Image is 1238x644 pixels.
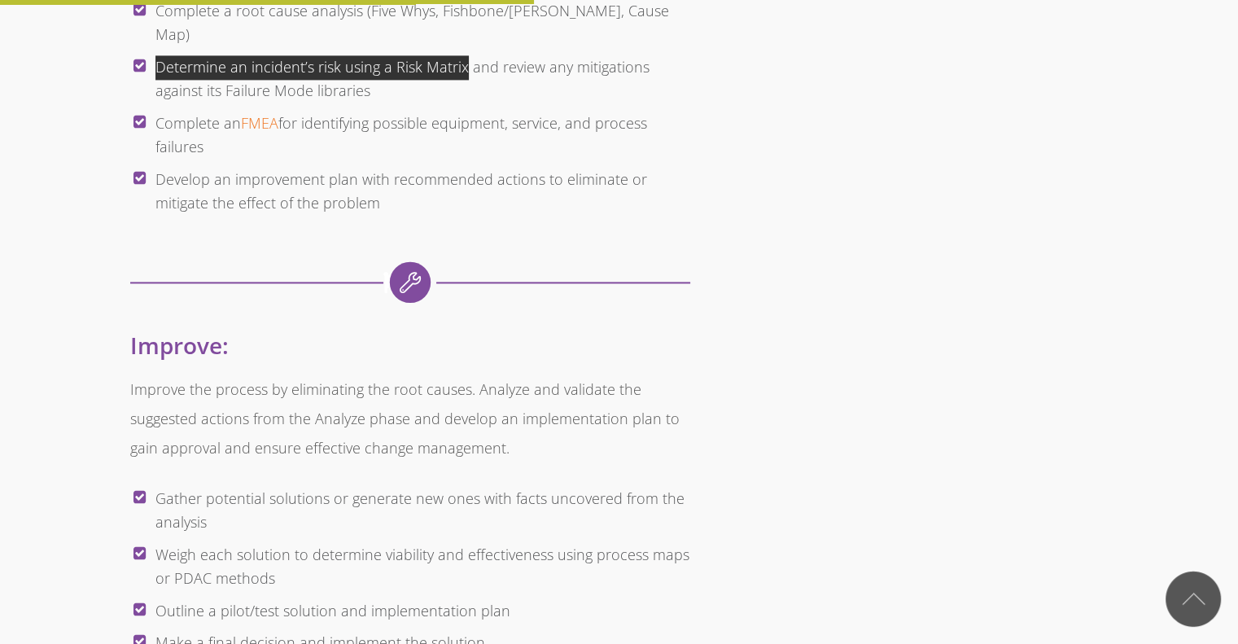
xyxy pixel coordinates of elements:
li: Outline a pilot/test solution and implementation plan [155,595,690,628]
a: FMEA [241,113,278,133]
li: Develop an improvement plan with recommended actions to eliminate or mitigate the effect of the p... [155,164,690,220]
li: Complete an for identifying possible equipment, service, and process failures [155,107,690,164]
li: Determine an incident’s risk using a Risk Matrix and review any mitigations against its Failure M... [155,51,690,107]
h3: Improve: [130,328,690,362]
p: Improve the process by eliminating the root causes. Analyze and validate the suggested actions fr... [130,375,690,462]
li: Gather potential solutions or generate new ones with facts uncovered from the analysis [155,483,690,539]
li: Weigh each solution to determine viability and effectiveness using process maps or PDAC methods [155,539,690,595]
